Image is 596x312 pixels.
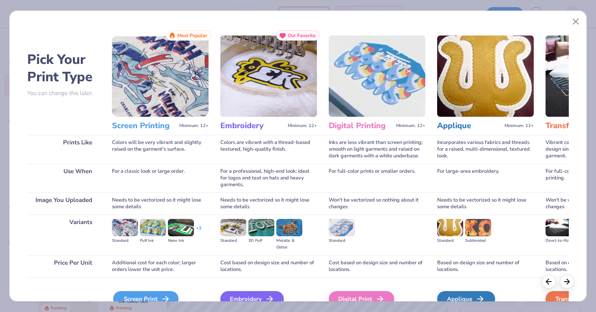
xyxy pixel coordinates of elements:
div: 3D Puff [248,237,274,244]
div: Standard [220,237,246,244]
img: Screen Printing [112,35,209,117]
div: For a professional, high-end look; ideal for logos and text on hats and heavy garments. [220,164,317,192]
h3: Applique [437,121,501,131]
div: Standard [112,237,138,244]
img: Sublimated [465,219,491,236]
span: Minimum: 12+ [396,123,425,129]
img: Direct-to-film [546,219,572,236]
span: Minimum: 12+ [505,123,534,129]
img: Standard [220,219,246,236]
div: For large-area embroidery. [437,164,534,192]
div: + 3 [196,225,201,238]
div: Screen Print [113,291,179,307]
img: Puff Ink [140,219,166,236]
div: Cost based on design size and number of locations. [329,255,425,277]
h3: Screen Printing [112,121,176,131]
div: Image You Uploaded [27,192,100,215]
div: Standard [329,237,355,244]
div: Colors are vibrant with a thread-based textured, high-quality finish. [220,135,317,164]
div: Direct-to-film [546,237,572,244]
div: For full-color prints or smaller orders. [329,164,425,192]
div: Cost based on design size and number of locations. [220,255,317,277]
span: Most Popular [177,33,207,38]
img: Digital Printing [329,35,425,117]
img: Applique [437,35,534,117]
div: Based on design size and number of locations. [437,255,534,277]
span: Minimum: 12+ [288,123,317,129]
div: Variants [27,215,100,255]
button: Close [568,14,583,29]
div: Metallic & Glitter [276,237,302,251]
div: Sublimated [465,237,491,244]
h3: Embroidery [220,121,285,131]
div: Won't be vectorized so nothing about it changes [329,192,425,215]
div: Additional cost for each color; larger orders lower the unit price. [112,255,209,277]
span: Our Favorite [288,33,316,38]
div: Digital Print [329,291,394,307]
div: For a classic look or large order. [112,164,209,192]
img: Neon Ink [168,219,194,236]
img: Embroidery [220,35,317,117]
img: Standard [112,219,138,236]
div: Inks are less vibrant than screen printing; smooth on light garments and raised on dark garments ... [329,135,425,164]
p: You can change this later. [27,90,100,97]
div: Needs to be vectorized so it might lose some details [437,192,534,215]
span: Minimum: 12+ [179,123,209,129]
div: Needs to be vectorized so it might lose some details [220,192,317,215]
div: Use When [27,164,100,192]
div: Applique [437,291,495,307]
img: Standard [329,219,355,236]
h3: Digital Printing [329,121,393,131]
div: Colors will be very vibrant and slightly raised on the garment's surface. [112,135,209,164]
img: Metallic & Glitter [276,219,302,236]
div: Puff Ink [140,237,166,244]
div: Needs to be vectorized so it might lose some details [112,192,209,215]
div: Embroidery [220,291,284,307]
h2: Pick Your Print Type [27,51,100,86]
div: Incorporates various fabrics and threads for a raised, multi-dimensional, textured look. [437,135,534,164]
img: Standard [437,219,463,236]
img: 3D Puff [248,219,274,236]
div: Neon Ink [168,237,194,244]
div: Price Per Unit [27,255,100,277]
div: Standard [437,237,463,244]
div: Prints Like [27,135,100,164]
